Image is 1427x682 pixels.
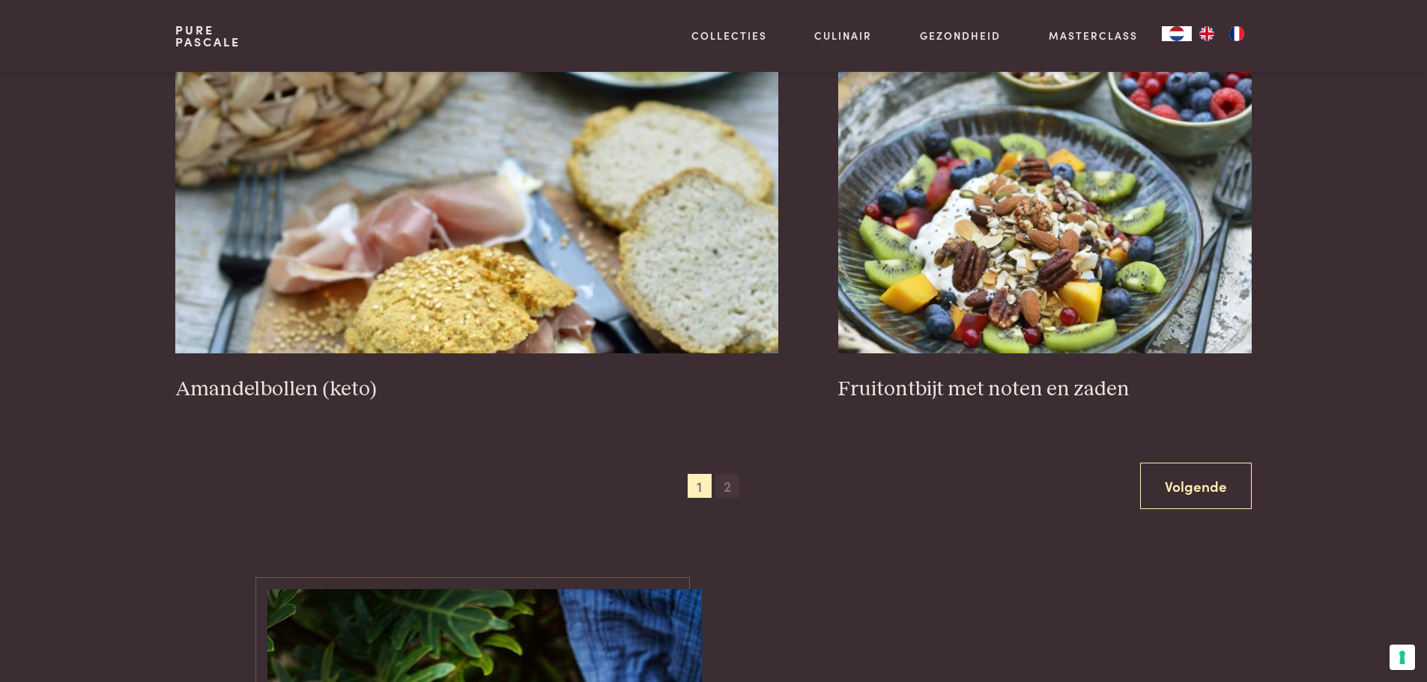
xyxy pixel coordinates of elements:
[715,474,739,498] span: 2
[691,28,767,43] a: Collecties
[175,54,778,403] a: Amandelbollen (keto) Amandelbollen (keto)
[1162,26,1192,41] a: NL
[838,54,1252,403] a: Fruitontbijt met noten en zaden Fruitontbijt met noten en zaden
[838,377,1252,403] h3: Fruitontbijt met noten en zaden
[688,474,712,498] span: 1
[1049,28,1138,43] a: Masterclass
[838,54,1252,353] img: Fruitontbijt met noten en zaden
[1192,26,1222,41] a: EN
[1162,26,1192,41] div: Language
[920,28,1001,43] a: Gezondheid
[814,28,872,43] a: Culinair
[1162,26,1252,41] aside: Language selected: Nederlands
[175,54,778,353] img: Amandelbollen (keto)
[1390,645,1415,670] button: Uw voorkeuren voor toestemming voor trackingtechnologieën
[175,377,778,403] h3: Amandelbollen (keto)
[1140,463,1252,510] a: Volgende
[1222,26,1252,41] a: FR
[1192,26,1252,41] ul: Language list
[175,24,240,48] a: PurePascale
